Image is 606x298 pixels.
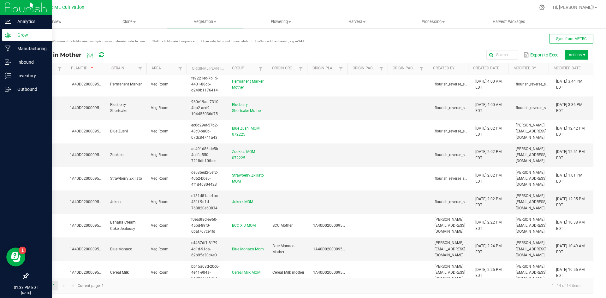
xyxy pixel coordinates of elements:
[6,248,25,266] iframe: Resource center
[475,197,502,207] span: [DATE] 2:02 PM EDT
[11,72,49,79] p: Inventory
[70,106,123,110] span: 1A40D0200009539000000241
[257,65,264,73] a: Filter
[395,19,471,25] span: Processing
[486,50,518,60] input: Search
[90,66,95,71] span: Sortable
[516,82,562,86] span: flourish_reverse_sync[2.0.7]
[232,270,260,275] a: Cereal Milk MOM
[110,200,122,204] span: Jokerz
[516,147,546,163] span: [PERSON_NAME][EMAIL_ADDRESS][DOMAIN_NAME]
[549,34,593,44] button: Sync from METRC
[151,270,169,275] span: Veg Room
[522,50,561,60] button: Export to Excel
[5,73,11,79] inline-svg: Inventory
[110,129,128,133] span: Blue Zushi
[475,267,502,278] span: [DATE] 2:25 PM EDT
[556,126,585,137] span: [DATE] 12:42 PM EDT
[243,15,319,28] a: Flowering
[151,247,169,251] span: Veg Room
[554,66,586,71] a: Modified DateSortable
[475,220,502,231] span: [DATE] 2:22 PM EDT
[191,264,219,281] span: bb15a03d-20c6-4e41-904a-2489dd556d21
[260,39,263,43] strong: %
[516,241,546,257] span: [PERSON_NAME][EMAIL_ADDRESS][DOMAIN_NAME]
[146,39,152,44] span: |
[70,153,123,157] span: 1A40D0200009539000000322
[514,66,546,71] a: Modified BySortable
[191,217,217,234] span: f0ea0f8d-e960-45bd-89f0-6baf707ce4fd
[15,15,91,28] a: Overview
[395,15,471,28] a: Processing
[516,194,546,210] span: [PERSON_NAME][EMAIL_ADDRESS][DOMAIN_NAME]
[37,19,70,25] span: Overview
[556,220,585,231] span: [DATE] 10:38 AM EDT
[110,270,129,275] span: Cereal Milk
[110,153,123,157] span: Zookies
[312,66,337,71] a: Origin PlantSortable
[435,217,465,234] span: [PERSON_NAME][EMAIL_ADDRESS][DOMAIN_NAME]
[152,39,194,43] span: to select sequence
[435,129,481,133] span: flourish_reverse_sync[2.0.7]
[473,66,506,71] a: Created DateSortable
[255,39,304,43] span: Use for wildcard search, e.g.
[435,176,481,181] span: flourish_reverse_sync[2.0.7]
[152,39,169,43] strong: Shift + click
[151,153,169,157] span: Veg Room
[556,149,585,160] span: [DATE] 12:51 PM EDT
[151,200,169,204] span: Veg Room
[70,247,123,251] span: 1A40D0200009539000000396
[28,278,593,294] kendo-pager: Current page: 1
[435,82,481,86] span: flourish_reverse_sync[2.0.7]
[243,19,319,25] span: Flowering
[191,147,219,163] span: ac491d86-de5b-4cef-a550-7218db10fbee
[201,39,210,43] strong: Hover
[3,290,49,295] p: [DATE]
[232,173,264,184] a: Strawberry Zkillato MOM
[70,129,123,133] span: 1A40D0200009539000000321
[111,66,136,71] a: StrainSortable
[11,45,49,52] p: Manufacturing
[516,106,562,110] span: flourish_reverse_sync[2.0.7]
[232,126,259,137] a: Blue Zushi MOM 072225
[471,15,547,28] a: Harvest Packages
[232,223,256,228] a: BCC X J MOM
[5,32,11,38] inline-svg: Grow
[191,241,218,257] span: c4487df1-8179-4d1d-91da-62b95e30c4e0
[110,176,142,181] span: Strawberry Zkillato
[475,79,502,90] span: [DATE] 4:00 AM EDT
[313,247,367,251] span: 1A40D0200009539000000230
[475,244,502,254] span: [DATE] 2:24 PM EDT
[319,19,395,25] span: Harvest
[191,170,218,187] span: de53bed2-5ef2-4052-b0e5-4f1d46304423
[248,39,255,44] span: |
[475,149,502,160] span: [DATE] 2:02 PM EDT
[191,194,219,210] span: c131d81a-e1bc-431f-9d1d-768820e60834
[110,220,136,231] span: Banana Cream Cake Jealousy
[108,281,586,291] kendo-pager-info: 1 - 14 of 14 items
[435,264,465,281] span: [PERSON_NAME][EMAIL_ADDRESS][DOMAIN_NAME]
[556,102,582,113] span: [DATE] 3:36 PM EDT
[151,129,169,133] span: Veg Room
[110,247,132,251] span: Blue Monaco
[167,15,243,28] a: Vegetation
[5,18,11,25] inline-svg: Analytics
[91,15,167,28] a: Clone
[516,264,546,281] span: [PERSON_NAME][EMAIL_ADDRESS][DOMAIN_NAME]
[297,65,305,73] a: Filter
[475,102,502,113] span: [DATE] 4:00 AM EDT
[47,39,146,43] span: to select multiple rows or to deselect selected row
[433,66,466,71] a: Created BySortable
[45,5,84,10] span: SBC ME Cultivation
[11,31,49,39] p: Grow
[33,50,115,60] div: Plants in Mother
[151,106,169,110] span: Veg Room
[232,247,264,251] a: Blue Monaco Mom
[70,200,123,204] span: 1A40D0200009539000000381
[5,59,11,65] inline-svg: Inbound
[313,223,367,228] span: 1A40D0200009539000000229
[47,39,78,43] strong: Ctrl/Command + click
[393,66,418,71] a: Origin Package Lot NumberSortable
[92,19,167,25] span: Clone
